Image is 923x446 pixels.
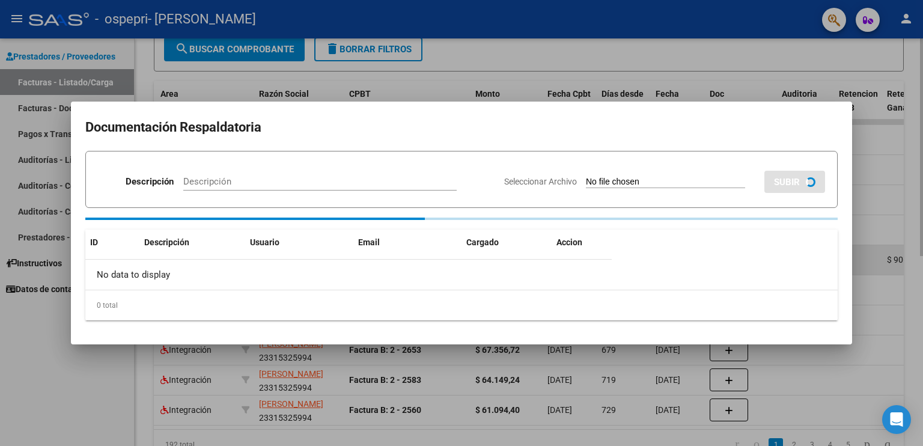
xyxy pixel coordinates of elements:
[126,175,174,189] p: Descripción
[353,230,461,255] datatable-header-cell: Email
[556,237,582,247] span: Accion
[250,237,279,247] span: Usuario
[85,116,838,139] h2: Documentación Respaldatoria
[139,230,245,255] datatable-header-cell: Descripción
[552,230,612,255] datatable-header-cell: Accion
[882,405,911,434] div: Open Intercom Messenger
[85,290,838,320] div: 0 total
[764,171,825,193] button: SUBIR
[245,230,353,255] datatable-header-cell: Usuario
[85,260,612,290] div: No data to display
[774,177,800,188] span: SUBIR
[358,237,380,247] span: Email
[504,177,577,186] span: Seleccionar Archivo
[144,237,189,247] span: Descripción
[85,230,139,255] datatable-header-cell: ID
[461,230,552,255] datatable-header-cell: Cargado
[90,237,98,247] span: ID
[466,237,499,247] span: Cargado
